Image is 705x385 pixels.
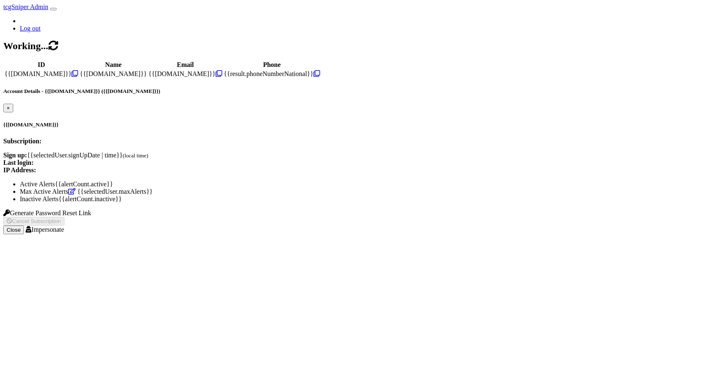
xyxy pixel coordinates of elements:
[3,152,27,159] strong: Sign up:
[4,70,78,78] td: {{[DOMAIN_NAME]}}
[223,70,320,78] td: {{result.phoneNumberNational}}
[123,152,148,159] small: (local time)
[3,152,702,174] p: {{selectedUser.signUpDate | time}}
[3,104,13,112] button: Close
[79,70,147,78] td: {{[DOMAIN_NAME]}}
[55,181,113,188] span: {{alertCount.active}}
[148,61,223,69] th: Email
[148,70,223,78] td: {{[DOMAIN_NAME]}}
[3,138,41,145] strong: Subscription:
[79,61,147,69] th: Name
[3,209,91,216] a: Generate Password Reset Link
[3,88,702,95] h5: Account Details - {{[DOMAIN_NAME]}} ({{[DOMAIN_NAME]}})
[3,3,48,10] a: tcgSniper Admin
[20,195,702,203] li: Inactive Alerts
[223,61,320,69] th: Phone
[4,61,78,69] th: ID
[77,188,152,195] span: {{selectedUser.maxAlerts}}
[20,188,702,195] li: Max Active Alerts
[7,105,10,111] span: ×
[20,181,702,188] li: Active Alerts
[3,226,24,234] button: Close
[3,217,64,226] button: Cancel Subscription
[3,121,702,128] h5: {{[DOMAIN_NAME]}}
[50,8,57,10] button: Toggle navigation
[3,159,33,166] strong: Last login:
[3,40,702,52] h2: Working...
[3,166,36,173] strong: IP Address:
[59,195,122,202] span: {{alertCount.inactive}}
[20,25,40,32] a: Log out
[26,226,64,233] a: Impersonate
